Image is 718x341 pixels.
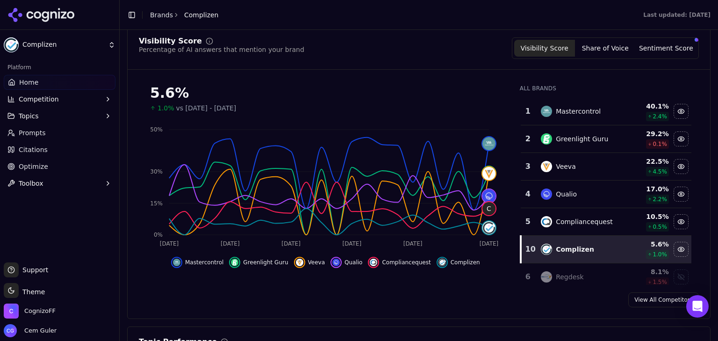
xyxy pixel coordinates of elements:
[625,239,669,249] div: 5.6 %
[332,259,340,266] img: qualio
[185,259,223,266] span: Mastercontrol
[4,142,115,157] a: Citations
[643,11,711,19] div: Last updated: [DATE]
[482,167,495,180] img: veeva
[556,162,576,171] div: Veeva
[19,162,48,171] span: Optimize
[521,181,691,208] tr: 4qualioQualio17.0%2.2%Hide qualio data
[139,37,202,45] div: Visibility Score
[19,179,43,188] span: Toolbox
[294,257,325,268] button: Hide veeva data
[653,168,667,175] span: 4.5 %
[160,240,179,247] tspan: [DATE]
[674,131,689,146] button: Hide greenlight guru data
[653,278,667,286] span: 1.5 %
[243,259,288,266] span: Greenlight Guru
[368,257,431,268] button: Hide compliancequest data
[524,216,531,227] div: 5
[382,259,431,266] span: Compliancequest
[653,223,667,231] span: 0.5 %
[330,257,362,268] button: Hide qualio data
[4,92,115,107] button: Competition
[19,111,39,121] span: Topics
[437,257,480,268] button: Hide complizen data
[674,187,689,202] button: Hide qualio data
[21,326,57,335] span: Cem Guler
[625,157,669,166] div: 22.5 %
[625,212,669,221] div: 10.5 %
[521,98,691,125] tr: 1mastercontrolMastercontrol40.1%2.4%Hide mastercontrol data
[541,133,552,145] img: greenlight guru
[158,103,174,113] span: 1.0%
[150,11,173,19] a: Brands
[24,307,56,315] span: CognizoFF
[176,103,237,113] span: vs [DATE] - [DATE]
[19,288,45,296] span: Theme
[403,240,423,247] tspan: [DATE]
[19,94,59,104] span: Competition
[524,133,531,145] div: 2
[4,324,17,337] img: Cem Guler
[521,208,691,236] tr: 5compliancequestCompliancequest10.5%0.5%Hide compliancequest data
[308,259,325,266] span: Veeva
[541,271,552,283] img: regdesk
[438,259,446,266] img: complizen
[4,60,115,75] div: Platform
[150,200,163,207] tspan: 15%
[281,240,301,247] tspan: [DATE]
[4,304,56,319] button: Open organization switcher
[154,232,163,238] tspan: 0%
[556,189,577,199] div: Qualio
[674,242,689,257] button: Hide complizen data
[521,125,691,153] tr: 2greenlight guruGreenlight Guru29.2%0.1%Hide greenlight guru data
[525,244,531,255] div: 10
[653,251,667,258] span: 1.0 %
[556,134,608,144] div: Greenlight Guru
[370,259,377,266] img: compliancequest
[4,324,57,337] button: Open user button
[4,37,19,52] img: Complizen
[19,128,46,138] span: Prompts
[19,265,48,275] span: Support
[19,145,48,154] span: Citations
[653,140,667,148] span: 0.1 %
[653,196,667,203] span: 2.2 %
[171,257,223,268] button: Hide mastercontrol data
[4,109,115,123] button: Topics
[541,216,552,227] img: compliancequest
[625,184,669,194] div: 17.0 %
[575,40,636,57] button: Share of Voice
[674,214,689,229] button: Hide compliancequest data
[4,304,19,319] img: CognizoFF
[19,78,38,87] span: Home
[296,259,303,266] img: veeva
[653,113,667,120] span: 2.4 %
[521,263,691,291] tr: 6regdeskRegdesk8.1%1.5%Show regdesk data
[4,176,115,191] button: Toolbox
[524,189,531,200] div: 4
[514,40,575,57] button: Visibility Score
[482,137,495,150] img: mastercontrol
[150,85,501,102] div: 5.6%
[231,259,238,266] img: greenlight guru
[520,85,691,92] div: All Brands
[482,189,495,203] img: qualio
[22,41,104,49] span: Complizen
[150,126,163,133] tspan: 50%
[343,240,362,247] tspan: [DATE]
[674,159,689,174] button: Hide veeva data
[628,292,699,307] a: View All Competitors
[229,257,288,268] button: Hide greenlight guru data
[4,75,115,90] a: Home
[556,272,584,282] div: Regdesk
[686,295,709,318] div: Open Intercom Messenger
[524,106,531,117] div: 1
[636,40,696,57] button: Sentiment Score
[674,269,689,284] button: Show regdesk data
[524,161,531,172] div: 3
[541,244,552,255] img: complizen
[139,45,304,54] div: Percentage of AI answers that mention your brand
[4,159,115,174] a: Optimize
[480,240,499,247] tspan: [DATE]
[451,259,480,266] span: Complizen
